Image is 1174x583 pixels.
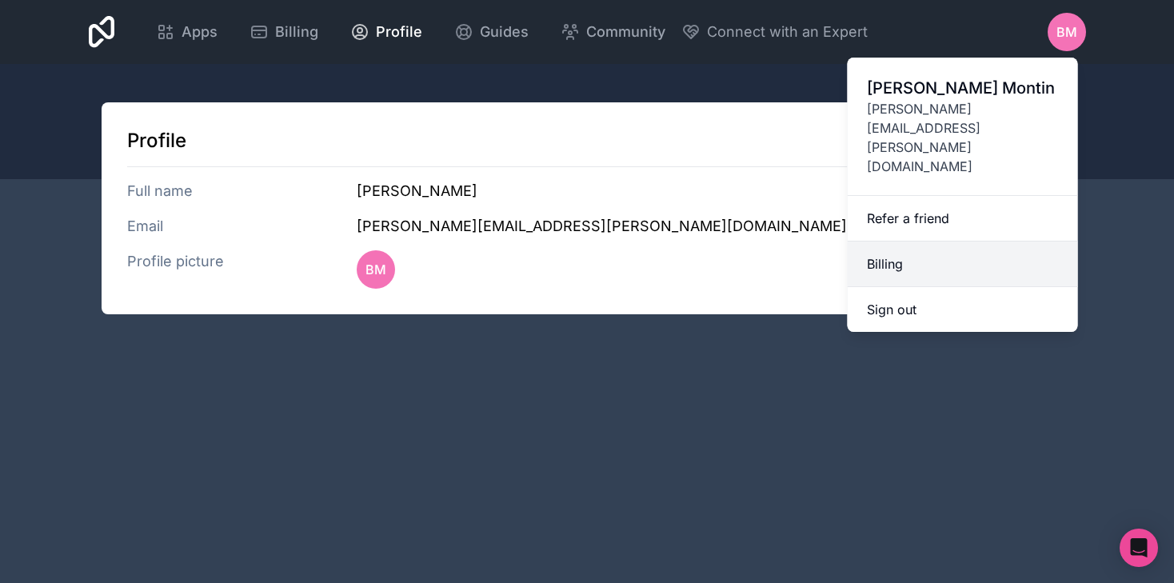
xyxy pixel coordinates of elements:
[143,14,230,50] a: Apps
[357,215,1047,238] h3: [PERSON_NAME][EMAIL_ADDRESS][PERSON_NAME][DOMAIN_NAME]
[127,250,357,289] h3: Profile picture
[1120,529,1158,567] div: Open Intercom Messenger
[681,21,868,43] button: Connect with an Expert
[127,180,357,202] h3: Full name
[586,21,665,43] span: Community
[237,14,331,50] a: Billing
[337,14,435,50] a: Profile
[357,180,1047,202] h3: [PERSON_NAME]
[548,14,678,50] a: Community
[707,21,868,43] span: Connect with an Expert
[182,21,218,43] span: Apps
[867,77,1059,99] span: [PERSON_NAME] Montin
[127,128,1048,154] h1: Profile
[848,196,1078,242] a: Refer a friend
[441,14,541,50] a: Guides
[127,215,357,238] h3: Email
[867,99,1059,176] span: [PERSON_NAME][EMAIL_ADDRESS][PERSON_NAME][DOMAIN_NAME]
[365,260,386,279] span: BM
[275,21,318,43] span: Billing
[376,21,422,43] span: Profile
[480,21,529,43] span: Guides
[1056,22,1077,42] span: BM
[848,242,1078,287] a: Billing
[848,287,1078,332] button: Sign out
